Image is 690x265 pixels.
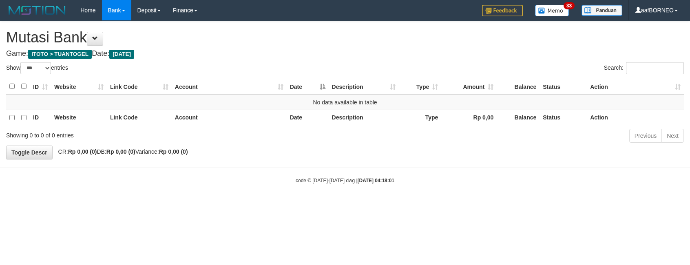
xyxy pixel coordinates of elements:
div: Showing 0 to 0 of 0 entries [6,128,281,139]
label: Search: [604,62,684,74]
th: Status [540,110,587,126]
th: Rp 0,00 [441,110,497,126]
a: Next [661,129,684,143]
span: 33 [564,2,575,9]
strong: Rp 0,00 (0) [68,148,97,155]
th: Account [172,110,287,126]
h4: Game: Date: [6,50,684,58]
th: Action: activate to sort column ascending [587,79,684,95]
strong: Rp 0,00 (0) [106,148,135,155]
a: Toggle Descr [6,146,53,159]
strong: [DATE] 04:18:01 [358,178,394,183]
img: Button%20Memo.svg [535,5,569,16]
img: panduan.png [582,5,622,16]
th: ID [30,110,51,126]
th: Balance [497,79,540,95]
small: code © [DATE]-[DATE] dwg | [296,178,394,183]
span: ITOTO > TUANTOGEL [28,50,92,59]
td: No data available in table [6,95,684,110]
img: MOTION_logo.png [6,4,68,16]
th: Link Code [107,110,172,126]
select: Showentries [20,62,51,74]
th: Date: activate to sort column descending [287,79,329,95]
th: Description: activate to sort column ascending [329,79,399,95]
th: Website [51,110,107,126]
th: Account: activate to sort column ascending [172,79,287,95]
label: Show entries [6,62,68,74]
th: Status [540,79,587,95]
span: CR: DB: Variance: [54,148,188,155]
th: ID: activate to sort column ascending [30,79,51,95]
h1: Mutasi Bank [6,29,684,46]
input: Search: [626,62,684,74]
th: Description [329,110,399,126]
span: [DATE] [109,50,134,59]
a: Previous [629,129,662,143]
th: Link Code: activate to sort column ascending [107,79,172,95]
th: Type: activate to sort column ascending [399,79,441,95]
img: Feedback.jpg [482,5,523,16]
th: Action [587,110,684,126]
strong: Rp 0,00 (0) [159,148,188,155]
th: Balance [497,110,540,126]
th: Date [287,110,329,126]
th: Website: activate to sort column ascending [51,79,107,95]
th: Type [399,110,441,126]
th: Amount: activate to sort column ascending [441,79,497,95]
